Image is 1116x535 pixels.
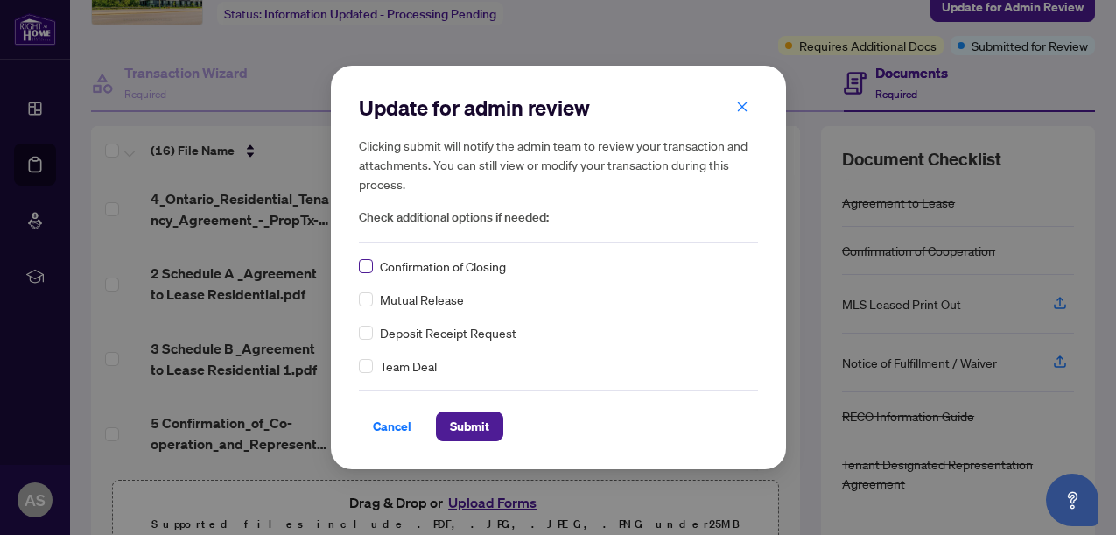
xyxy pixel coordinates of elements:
span: Cancel [373,412,411,440]
span: Check additional options if needed: [359,208,758,228]
span: Team Deal [380,356,437,376]
span: Mutual Release [380,290,464,309]
span: close [736,101,748,113]
button: Cancel [359,412,425,441]
button: Open asap [1046,474,1098,526]
h5: Clicking submit will notify the admin team to review your transaction and attachments. You can st... [359,136,758,194]
span: Deposit Receipt Request [380,323,516,342]
h2: Update for admin review [359,94,758,122]
span: Submit [450,412,489,440]
span: Confirmation of Closing [380,257,506,276]
button: Submit [436,412,503,441]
